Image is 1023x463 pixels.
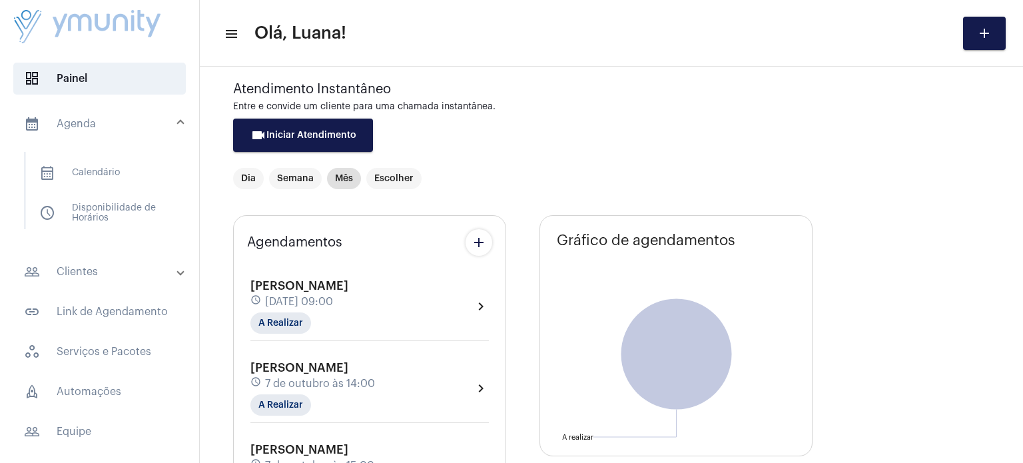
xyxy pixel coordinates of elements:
span: [DATE] 09:00 [265,296,333,308]
mat-icon: add [976,25,992,41]
span: Painel [13,63,186,95]
span: Calendário [29,157,169,189]
span: Serviços e Pacotes [13,336,186,368]
span: [PERSON_NAME] [250,280,348,292]
span: Disponibilidade de Horários [29,197,169,229]
div: Entre e convide um cliente para uma chamada instantânea. [233,102,990,112]
span: Agendamentos [247,235,342,250]
mat-chip: Semana [269,168,322,189]
mat-icon: schedule [250,294,262,309]
mat-icon: chevron_right [473,298,489,314]
mat-icon: sidenav icon [24,424,40,440]
span: sidenav icon [24,71,40,87]
mat-icon: add [471,234,487,250]
mat-icon: sidenav icon [24,116,40,132]
mat-panel-title: Clientes [24,264,178,280]
mat-icon: chevron_right [473,380,489,396]
span: Gráfico de agendamentos [557,232,735,248]
text: A realizar [562,434,593,441]
span: Link de Agendamento [13,296,186,328]
span: [PERSON_NAME] [250,362,348,374]
span: Iniciar Atendimento [250,131,356,140]
span: sidenav icon [39,165,55,181]
mat-chip: Dia [233,168,264,189]
div: Atendimento Instantâneo [233,82,990,97]
span: Olá, Luana! [254,23,346,44]
span: sidenav icon [24,384,40,400]
mat-chip: A Realizar [250,312,311,334]
span: Equipe [13,416,186,448]
mat-icon: videocam [250,127,266,143]
mat-icon: sidenav icon [224,26,237,42]
mat-panel-title: Agenda [24,116,178,132]
span: [PERSON_NAME] [250,444,348,456]
span: 7 de outubro às 14:00 [265,378,375,390]
mat-chip: A Realizar [250,394,311,416]
mat-chip: Mês [327,168,361,189]
mat-expansion-panel-header: sidenav iconClientes [8,256,199,288]
mat-icon: schedule [250,376,262,391]
button: Iniciar Atendimento [233,119,373,152]
mat-expansion-panel-header: sidenav iconAgenda [8,103,199,145]
span: Automações [13,376,186,408]
span: sidenav icon [39,205,55,221]
span: sidenav icon [24,344,40,360]
mat-icon: sidenav icon [24,304,40,320]
mat-chip: Escolher [366,168,422,189]
mat-icon: sidenav icon [24,264,40,280]
img: da4d17c4-93e0-4e87-ea01-5b37ad3a248d.png [11,7,164,48]
div: sidenav iconAgenda [8,145,199,248]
